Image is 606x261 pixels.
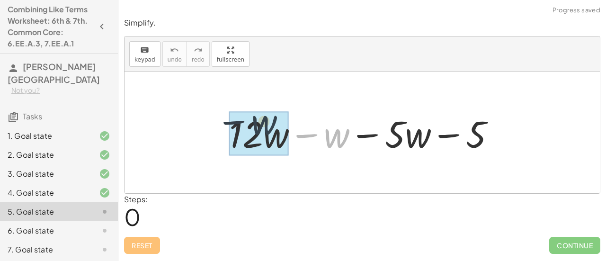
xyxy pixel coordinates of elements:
span: Tasks [23,111,42,121]
i: Task not started. [99,244,110,255]
button: redoredo [187,41,210,67]
i: Task finished and correct. [99,149,110,161]
button: undoundo [162,41,187,67]
i: redo [194,45,203,56]
button: keyboardkeypad [129,41,160,67]
i: undo [170,45,179,56]
label: Steps: [124,194,148,204]
span: Progress saved [553,6,600,15]
span: fullscreen [217,56,244,63]
div: 7. Goal state [8,244,84,255]
i: keyboard [140,45,149,56]
div: 3. Goal state [8,168,84,180]
i: Task finished and correct. [99,130,110,142]
span: redo [192,56,205,63]
i: Task finished and correct. [99,187,110,198]
div: 1. Goal state [8,130,84,142]
div: 6. Goal state [8,225,84,236]
button: fullscreen [212,41,250,67]
div: Not you? [11,86,110,95]
div: 4. Goal state [8,187,84,198]
span: undo [168,56,182,63]
span: [PERSON_NAME][GEOGRAPHIC_DATA] [8,61,100,85]
p: Simplify. [124,18,600,28]
div: 2. Goal state [8,149,84,161]
i: Task finished and correct. [99,168,110,180]
span: keypad [134,56,155,63]
span: 0 [124,202,141,231]
div: 5. Goal state [8,206,84,217]
i: Task not started. [99,225,110,236]
i: Task not started. [99,206,110,217]
h4: Combining Like Terms Worksheet: 6th & 7th. Common Core: 6.EE.A.3, 7.EE.A.1 [8,4,93,49]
